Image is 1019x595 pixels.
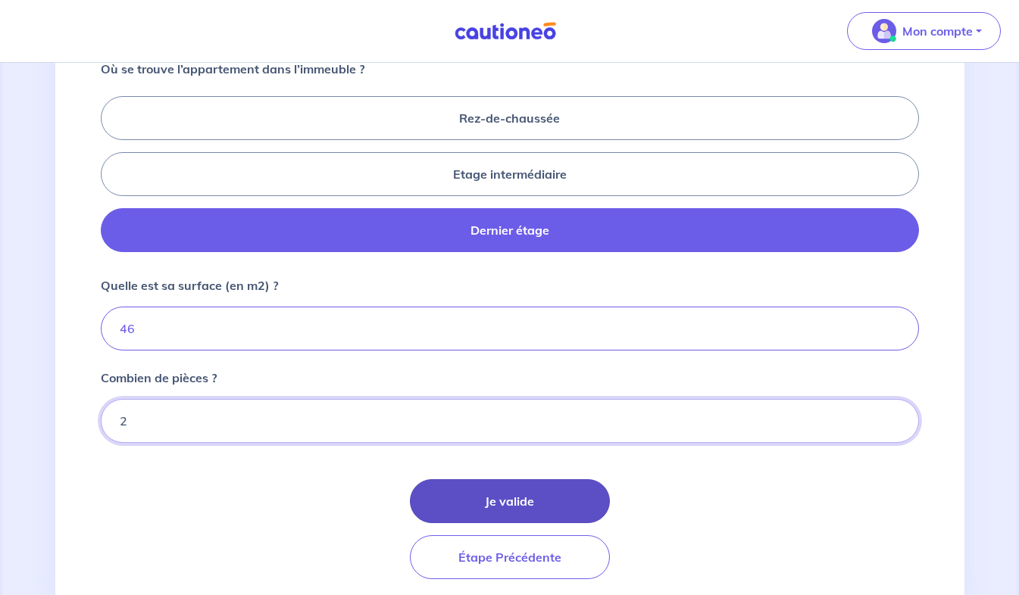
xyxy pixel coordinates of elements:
[872,19,896,43] img: illu_account_valid_menu.svg
[101,152,919,196] label: Etage intermédiaire
[410,479,610,523] button: Je valide
[101,96,919,140] label: Rez-de-chaussée
[101,307,919,350] input: Ex : 67
[902,22,973,40] p: Mon compte
[101,208,919,252] label: Dernier étage
[847,12,1001,50] button: illu_account_valid_menu.svgMon compte
[101,369,217,387] p: Combien de pièces ?
[449,22,562,41] img: Cautioneo
[410,535,610,579] button: Étape Précédente
[101,276,278,294] p: Quelle est sa surface (en m2) ?
[101,60,364,78] p: Où se trouve l’appartement dans l’immeuble ?
[101,399,919,443] input: Ex: 1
